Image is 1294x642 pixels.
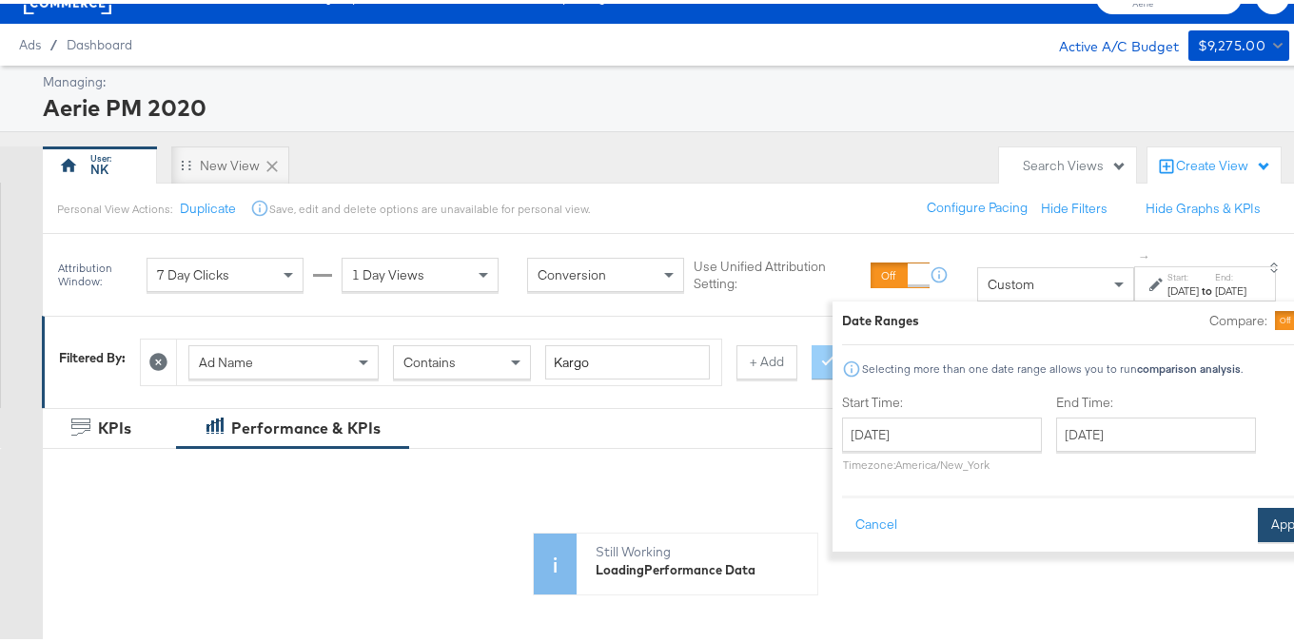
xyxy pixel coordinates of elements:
[1167,280,1199,295] div: [DATE]
[1146,196,1261,214] button: Hide Graphs & KPIs
[1199,280,1215,294] strong: to
[1041,196,1108,214] button: Hide Filters
[1209,308,1267,326] label: Compare:
[181,156,191,166] div: Drag to reorder tab
[842,308,919,326] div: Date Ranges
[43,88,1284,120] div: Aerie PM 2020
[157,263,229,280] span: 7 Day Clicks
[1188,27,1289,57] button: $9,275.00
[1167,267,1199,280] label: Start:
[98,414,131,436] div: KPIs
[1215,280,1246,295] div: [DATE]
[842,390,1042,408] label: Start Time:
[861,359,1244,372] div: Selecting more than one date range allows you to run .
[90,157,108,175] div: NK
[1137,358,1241,372] strong: comparison analysis
[538,263,606,280] span: Conversion
[842,504,911,538] button: Cancel
[57,198,172,213] div: Personal View Actions:
[842,454,1042,468] p: Timezone: America/New_York
[694,254,863,289] label: Use Unified Attribution Setting:
[41,33,67,49] span: /
[352,263,424,280] span: 1 Day Views
[19,33,41,49] span: Ads
[1136,250,1154,257] span: ↑
[1023,153,1127,171] div: Search Views
[269,198,590,213] div: Save, edit and delete options are unavailable for personal view.
[199,350,253,367] span: Ad Name
[988,272,1034,289] span: Custom
[913,187,1041,222] button: Configure Pacing
[1039,27,1179,55] div: Active A/C Budget
[180,196,236,214] button: Duplicate
[200,153,260,171] div: New View
[231,414,381,436] div: Performance & KPIs
[43,69,1284,88] div: Managing:
[545,341,710,377] input: Enter a search term
[1215,267,1246,280] label: End:
[67,33,132,49] a: Dashboard
[1176,153,1271,172] div: Create View
[59,345,126,363] div: Filtered By:
[736,341,797,376] button: + Add
[1198,30,1266,54] div: $9,275.00
[403,350,456,367] span: Contains
[1056,390,1264,408] label: End Time:
[57,258,137,284] div: Attribution Window:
